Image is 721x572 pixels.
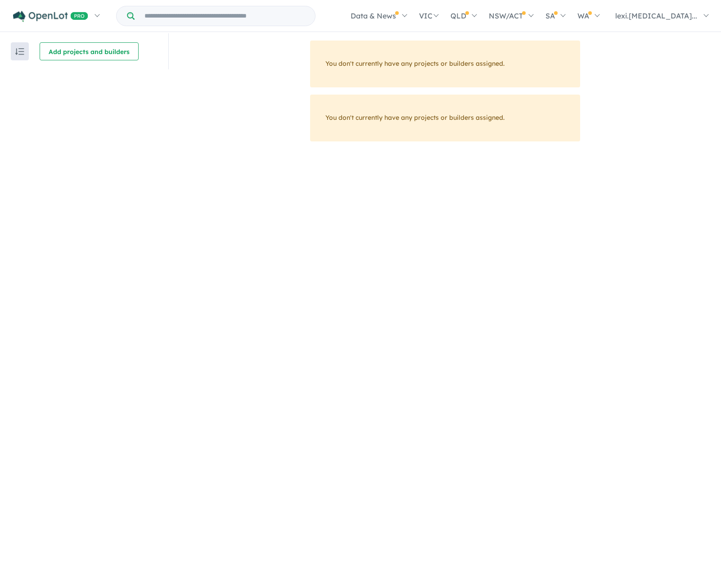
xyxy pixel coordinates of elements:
[13,11,88,22] img: Openlot PRO Logo White
[615,11,697,20] span: lexi.[MEDICAL_DATA]...
[15,48,24,55] img: sort.svg
[310,41,580,87] div: You don't currently have any projects or builders assigned.
[136,6,313,26] input: Try estate name, suburb, builder or developer
[40,42,139,60] button: Add projects and builders
[310,95,580,141] div: You don't currently have any projects or builders assigned.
